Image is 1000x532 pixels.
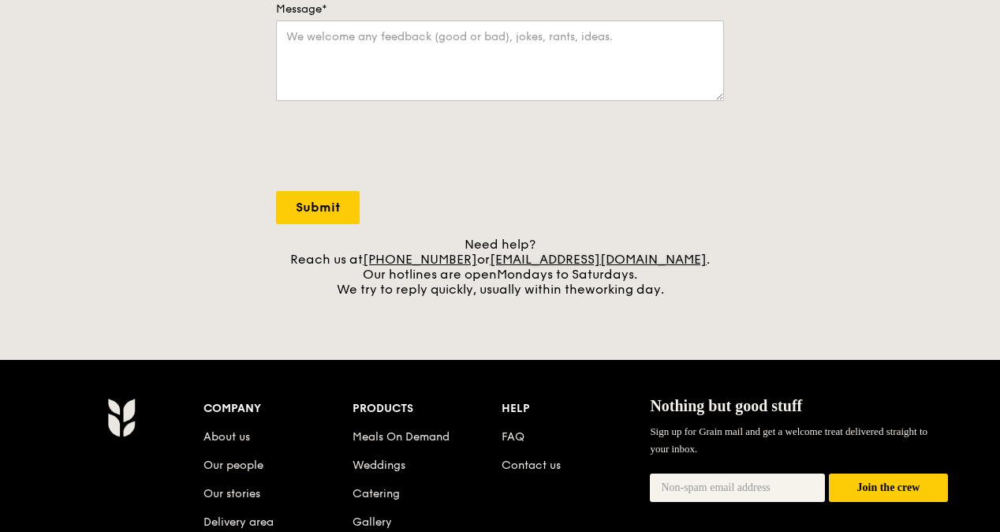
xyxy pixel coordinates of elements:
[276,117,516,178] iframe: reCAPTCHA
[490,252,707,267] a: [EMAIL_ADDRESS][DOMAIN_NAME]
[203,487,260,500] a: Our stories
[502,459,561,472] a: Contact us
[353,430,450,444] a: Meals On Demand
[276,237,724,297] div: Need help? Reach us at or . Our hotlines are open We try to reply quickly, usually within the
[203,430,250,444] a: About us
[497,267,637,282] span: Mondays to Saturdays.
[650,474,825,502] input: Non-spam email address
[107,398,135,437] img: Grain
[203,398,353,420] div: Company
[203,459,263,472] a: Our people
[650,425,927,455] span: Sign up for Grain mail and get a welcome treat delivered straight to your inbox.
[502,430,524,444] a: FAQ
[353,459,405,472] a: Weddings
[203,515,274,529] a: Delivery area
[353,398,502,420] div: Products
[585,282,664,297] span: working day.
[276,191,360,224] input: Submit
[829,474,948,503] button: Join the crew
[502,398,651,420] div: Help
[353,515,392,529] a: Gallery
[353,487,400,500] a: Catering
[276,2,724,17] label: Message*
[363,252,477,267] a: [PHONE_NUMBER]
[650,397,802,414] span: Nothing but good stuff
